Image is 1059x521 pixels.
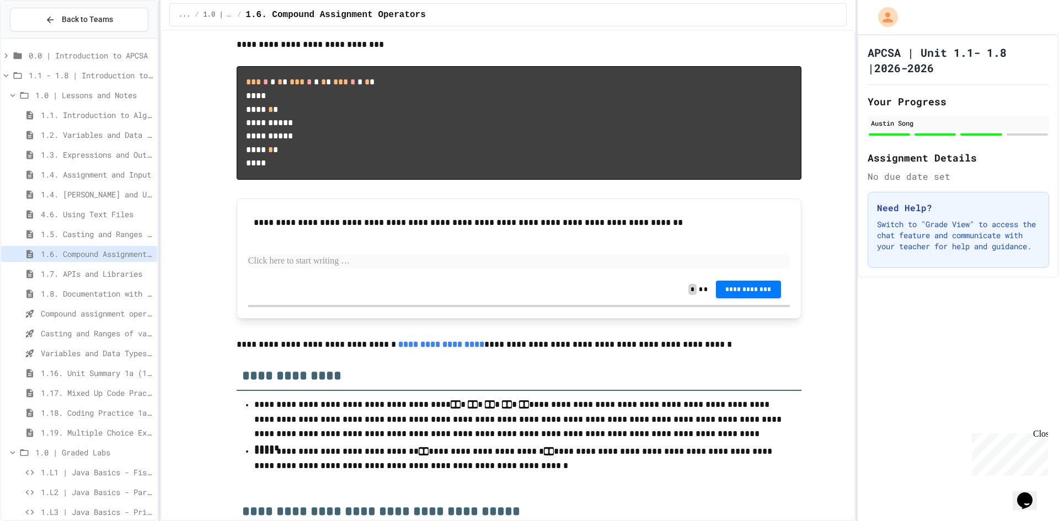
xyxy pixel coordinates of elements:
[877,201,1040,214] h3: Need Help?
[41,228,153,240] span: 1.5. Casting and Ranges of Values
[4,4,76,70] div: Chat with us now!Close
[41,208,153,220] span: 4.6. Using Text Files
[41,268,153,280] span: 1.7. APIs and Libraries
[41,129,153,141] span: 1.2. Variables and Data Types
[41,248,153,260] span: 1.6. Compound Assignment Operators
[195,10,199,19] span: /
[877,219,1040,252] p: Switch to "Grade View" to access the chat feature and communicate with your teacher for help and ...
[967,429,1048,476] iframe: chat widget
[41,367,153,379] span: 1.16. Unit Summary 1a (1.1-1.6)
[179,10,191,19] span: ...
[62,14,113,25] span: Back to Teams
[245,8,425,22] span: 1.6. Compound Assignment Operators
[41,327,153,339] span: Casting and Ranges of variables - Quiz
[871,118,1046,128] div: Austin Song
[29,69,153,81] span: 1.1 - 1.8 | Introduction to Java
[41,466,153,478] span: 1.L1 | Java Basics - Fish Lab
[41,308,153,319] span: Compound assignment operators - Quiz
[868,150,1049,165] h2: Assignment Details
[41,427,153,438] span: 1.19. Multiple Choice Exercises for Unit 1a (1.1-1.6)
[41,387,153,399] span: 1.17. Mixed Up Code Practice 1.1-1.6
[41,149,153,160] span: 1.3. Expressions and Output [New]
[868,45,1049,76] h1: APCSA | Unit 1.1- 1.8 |2026-2026
[868,170,1049,183] div: No due date set
[868,94,1049,109] h2: Your Progress
[41,347,153,359] span: Variables and Data Types - Quiz
[35,447,153,458] span: 1.0 | Graded Labs
[41,288,153,299] span: 1.8. Documentation with Comments and Preconditions
[41,109,153,121] span: 1.1. Introduction to Algorithms, Programming, and Compilers
[867,4,901,30] div: My Account
[41,407,153,418] span: 1.18. Coding Practice 1a (1.1-1.6)
[41,486,153,498] span: 1.L2 | Java Basics - Paragraphs Lab
[29,50,153,61] span: 0.0 | Introduction to APCSA
[41,169,153,180] span: 1.4. Assignment and Input
[10,8,148,31] button: Back to Teams
[1013,477,1048,510] iframe: chat widget
[41,506,153,518] span: 1.L3 | Java Basics - Printing Code Lab
[35,89,153,101] span: 1.0 | Lessons and Notes
[237,10,241,19] span: /
[41,189,153,200] span: 1.4. [PERSON_NAME] and User Input
[204,10,233,19] span: 1.0 | Lessons and Notes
